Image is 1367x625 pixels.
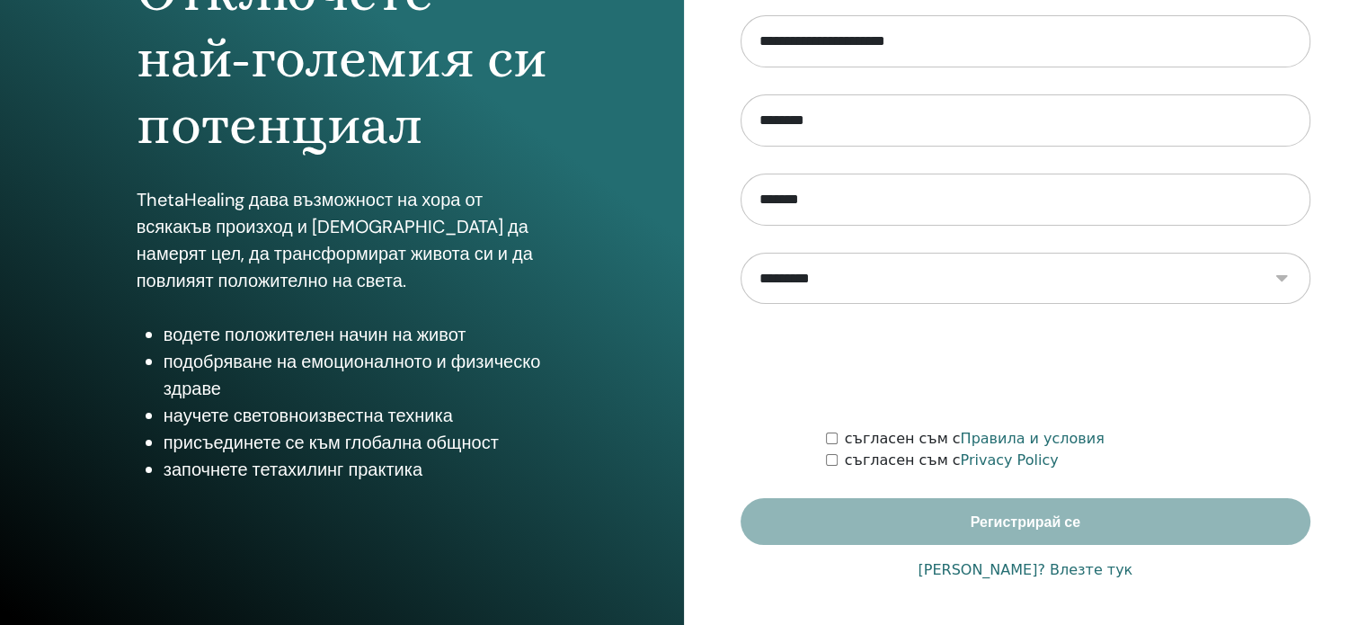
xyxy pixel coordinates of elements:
label: съгласен съм с [845,450,1059,471]
li: започнете тетахилинг практика [164,456,547,483]
li: подобряване на емоционалното и физическо здраве [164,348,547,402]
a: Правила и условия [960,430,1104,447]
li: научете световноизвестна техника [164,402,547,429]
li: присъединете се към глобална общност [164,429,547,456]
a: Privacy Policy [960,451,1058,469]
li: водете положителен начин на живот [164,321,547,348]
label: съгласен съм с [845,428,1105,450]
iframe: reCAPTCHA [889,331,1162,401]
p: ThetaHealing дава възможност на хора от всякакъв произход и [DEMOGRAPHIC_DATA] да намерят цел, да... [137,186,547,294]
a: [PERSON_NAME]? Влезте тук [918,559,1132,581]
